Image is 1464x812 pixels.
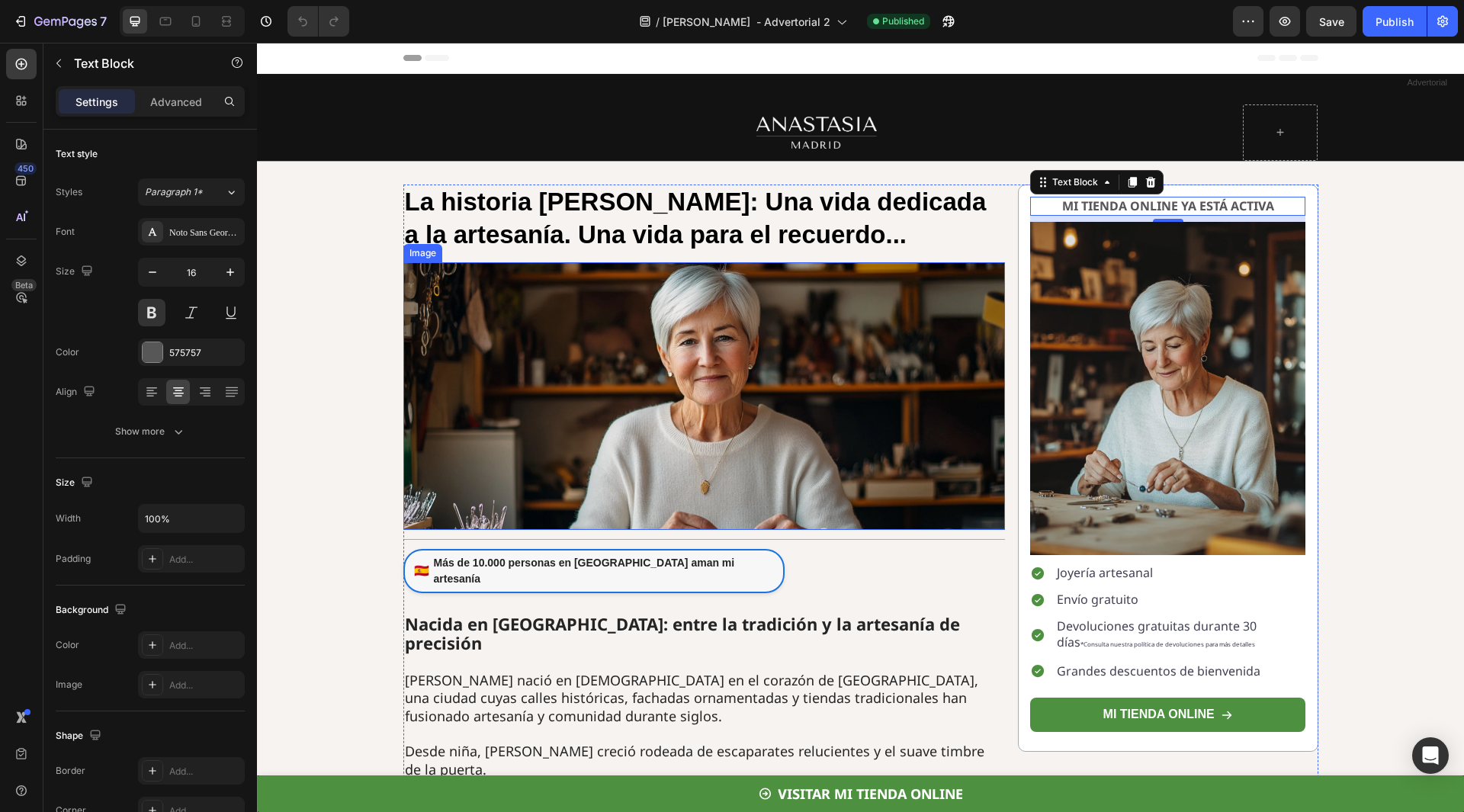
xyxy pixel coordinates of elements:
[257,43,1464,812] iframe: Design area
[6,6,114,37] button: 7
[169,679,241,692] div: Add...
[157,519,172,538] span: 🇪🇸
[1306,6,1356,37] button: Save
[656,14,660,30] span: /
[75,94,118,110] p: Settings
[169,765,241,778] div: Add...
[56,345,79,359] div: Color
[56,185,82,199] div: Styles
[17,33,1190,48] p: Advertorial
[499,74,620,106] img: gempages_571864569253725056-c06ae7b6-9127-4fb5-8164-8d31790a85e5.png
[56,147,98,161] div: Text style
[882,14,924,28] span: Published
[56,473,96,493] div: Size
[1412,737,1449,774] div: Open Intercom Messenger
[145,185,203,199] span: Paragraph 1*
[56,512,81,525] div: Width
[148,700,746,736] p: Desde niña, [PERSON_NAME] creció rodeada de escaparates relucientes y el suave timbre de la puerta.
[74,54,204,72] p: Text Block
[56,638,79,652] div: Color
[169,226,241,239] div: Noto Sans Georgian
[11,279,37,291] div: Beta
[149,204,182,217] div: Image
[56,382,98,403] div: Align
[287,6,349,37] div: Undo/Redo
[800,576,1047,610] p: Devoluciones gratuitas durante 30 días
[146,220,748,487] img: gempages_571864569253725056-f9271bdc-49d3-4ae2-b506-ea66321b30b2.webp
[1319,15,1344,28] span: Save
[14,162,37,175] div: 450
[805,155,1017,172] strong: MI TIENDA ONLINE YA ESTÁ ACTIVA
[56,418,245,445] button: Show more
[823,597,998,605] span: *Consulta nuestra política de devoluciones para más detalles
[139,505,244,532] input: Auto
[773,655,1049,689] a: MI TIENDA ONLINE
[150,94,202,110] p: Advanced
[115,424,186,439] div: Show more
[146,506,528,550] a: Más de 10.000 personas en [GEOGRAPHIC_DATA] aman mi artesanía
[56,726,104,746] div: Shape
[169,553,241,566] div: Add...
[56,262,96,282] div: Size
[800,621,1047,637] p: Grandes descuentos de bienvenida
[1363,6,1427,37] button: Publish
[521,739,706,763] p: VISITAR MI TIENDA ONLINE
[148,629,746,701] p: [PERSON_NAME] nació en [DEMOGRAPHIC_DATA] en el corazón de [GEOGRAPHIC_DATA], una ciudad cuyas ca...
[148,570,703,611] strong: Nacida en [GEOGRAPHIC_DATA]: entre la tradición y la artesanía de precisión
[663,14,830,30] span: [PERSON_NAME] - Advertorial 2
[56,225,75,239] div: Font
[56,600,130,621] div: Background
[800,522,1047,538] p: Joyería artesanal
[1376,14,1414,30] div: Publish
[773,179,1049,512] img: gempages_571864569253725056-e4e25ab7-ef0e-4dbf-a27c-5890851eb4a1.webp
[792,133,844,146] div: Text Block
[846,664,958,680] p: MI TIENDA ONLINE
[138,178,245,206] button: Paragraph 1*
[100,12,107,30] p: 7
[800,548,881,565] span: Envío gratuito
[169,639,241,653] div: Add...
[56,678,82,692] div: Image
[169,346,241,360] div: 575757
[56,552,91,566] div: Padding
[148,145,730,206] strong: La historia [PERSON_NAME]: Una vida dedicada a la artesanía. Una vida para el recuerdo...
[56,764,85,778] div: Border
